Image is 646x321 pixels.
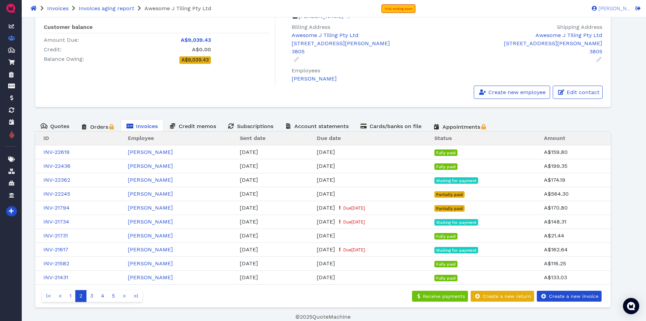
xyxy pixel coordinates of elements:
a: INV-21431 [43,274,68,281]
span: Awesome J Tiling Pty Ltd [144,5,211,12]
a: Quotes [35,119,75,132]
span: Invoices [47,5,68,12]
a: INV-22245 [43,191,70,197]
span: Waiting for payment [436,248,476,252]
span: Waiting for payment [436,179,476,183]
span: Due date [317,135,341,141]
a: Go to page number 1 [65,290,76,302]
span: A$159.80 [544,149,568,155]
a: Invoices aging report [79,5,134,12]
span: [DATE] [240,218,258,225]
a: [PERSON_NAME] [128,274,173,281]
tspan: $ [10,48,12,52]
a: Account statements [279,119,354,132]
span: Create a new return [482,293,531,299]
span: Due [343,247,365,252]
span: Waiting for payment [436,220,476,225]
p: [STREET_ADDRESS][PERSON_NAME] [292,39,443,48]
span: Subscriptions [237,123,273,129]
a: INV-22362 [43,177,70,183]
p: 3805 [453,48,602,56]
a: [PERSON_NAME] [128,163,173,169]
a: Awesome J Tiling Pty Ltd [STREET_ADDRESS][PERSON_NAME]3805 [453,31,602,63]
span: [DATE] [240,149,258,155]
a: Invoices [121,119,163,132]
a: Create new employee [474,86,550,99]
span: A$133.03 [544,274,567,281]
a: Go to page number 4 [97,290,108,302]
a: Go to first page [42,290,55,302]
span: Invoices [136,123,158,129]
span: Amount Due: [44,37,79,43]
span: Employees [292,67,320,74]
span: Shipping Address [557,24,602,30]
span: [DATE] [240,177,258,183]
a: Orders [75,119,121,134]
span: Fully paid [436,262,456,266]
span: Sent date [240,135,266,141]
a: [PERSON_NAME] [128,246,173,253]
span: [DATE] [317,204,335,211]
span: A$170.80 [544,204,568,211]
a: [PERSON_NAME] [128,191,173,197]
span: Account statements [294,123,349,129]
span: Partially paid [436,207,463,211]
span: [DATE] [317,163,335,169]
span: [DATE] [240,260,258,267]
span: [DATE] [240,232,258,239]
span: Orders [90,124,108,130]
span: [DATE] [317,260,335,267]
a: Cards/banks on file [354,119,427,132]
footer: © 2025 QuoteMachine [35,313,611,321]
a: [PERSON_NAME] [128,260,173,267]
span: Fully paid [436,165,456,169]
a: [PERSON_NAME] [588,5,631,11]
img: QuoteM_icon_flat.png [5,3,16,14]
span: [DATE] [317,177,335,183]
a: Go to page number 5 [108,290,119,302]
span: [DATE] [351,206,365,211]
span: A$199.35 [544,163,567,169]
span: Amount [544,135,565,141]
span: [DATE] [240,246,258,253]
span: [DATE] [317,218,335,225]
a: [PERSON_NAME] [128,177,173,183]
span: [DATE] [240,163,258,169]
span: Billing Address [292,24,330,30]
span: A$21.44 [544,232,564,239]
p: 3805 [292,48,443,56]
span: [DATE] [317,246,335,253]
span: Status [434,135,452,141]
tspan: $ [43,124,45,127]
a: INV-21731 [43,232,68,239]
span: Due [343,206,365,211]
a: Trial ending soon [381,4,415,13]
a: Subscriptions [222,119,279,132]
span: A$162.64 [544,246,568,253]
span: Balance Owing: [44,56,84,62]
span: [DATE] [240,191,258,197]
button: Create a new return [471,291,534,302]
a: [PERSON_NAME] [128,204,173,211]
a: Appointments [427,119,493,134]
span: Credit: [44,46,62,53]
div: Awesome J Tiling Pty Ltd [453,31,602,39]
span: ID [43,135,49,141]
span: Appointments [443,124,480,130]
a: INV-22619 [43,149,70,155]
span: A$174.19 [544,177,565,183]
a: Go to next page [119,290,130,302]
span: Trial ending soon [385,7,412,11]
button: Receive payments [412,291,468,302]
a: [PERSON_NAME] [128,232,173,239]
span: Create a new invoice [548,293,599,299]
span: Due [343,219,365,225]
p: [STREET_ADDRESS][PERSON_NAME] [453,39,602,48]
a: [PERSON_NAME] [128,149,173,155]
span: Create new employee [487,89,546,95]
span: Quotes [50,123,69,129]
a: [PERSON_NAME] [292,75,337,82]
a: Go to page number 2 [75,290,86,302]
span: Credit memos [179,123,216,129]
